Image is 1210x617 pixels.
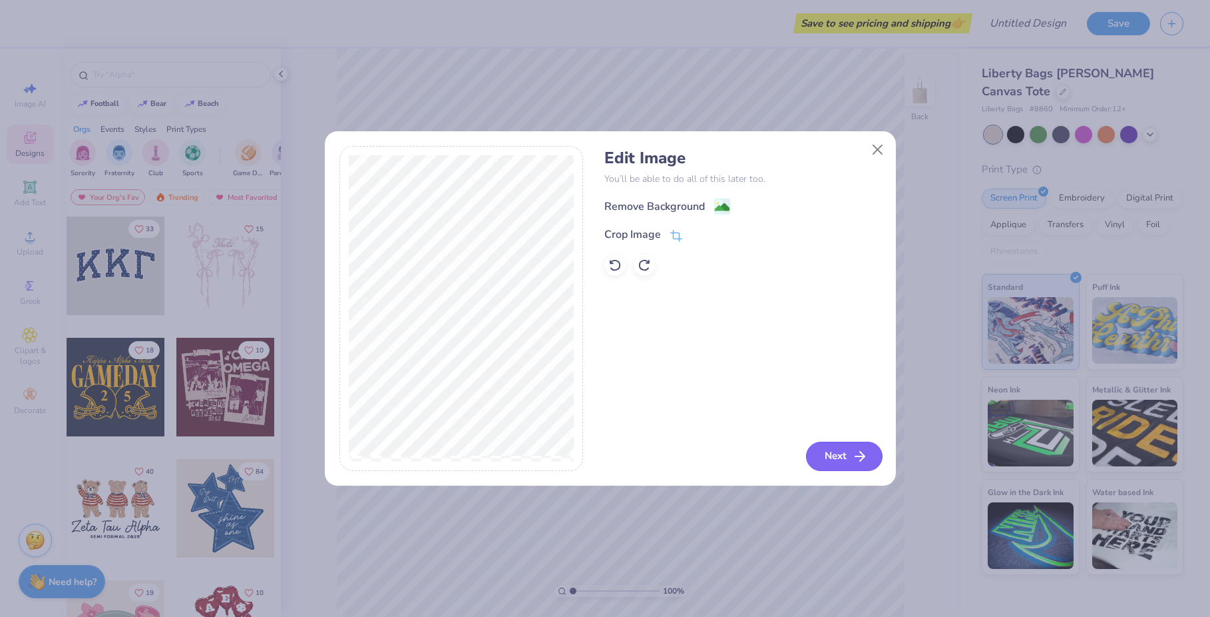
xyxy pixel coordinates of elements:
[604,199,705,215] div: Remove Background
[604,149,881,168] h4: Edit Image
[865,137,890,162] button: Close
[806,442,883,471] button: Next
[604,227,661,243] div: Crop Image
[604,172,881,186] p: You’ll be able to do all of this later too.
